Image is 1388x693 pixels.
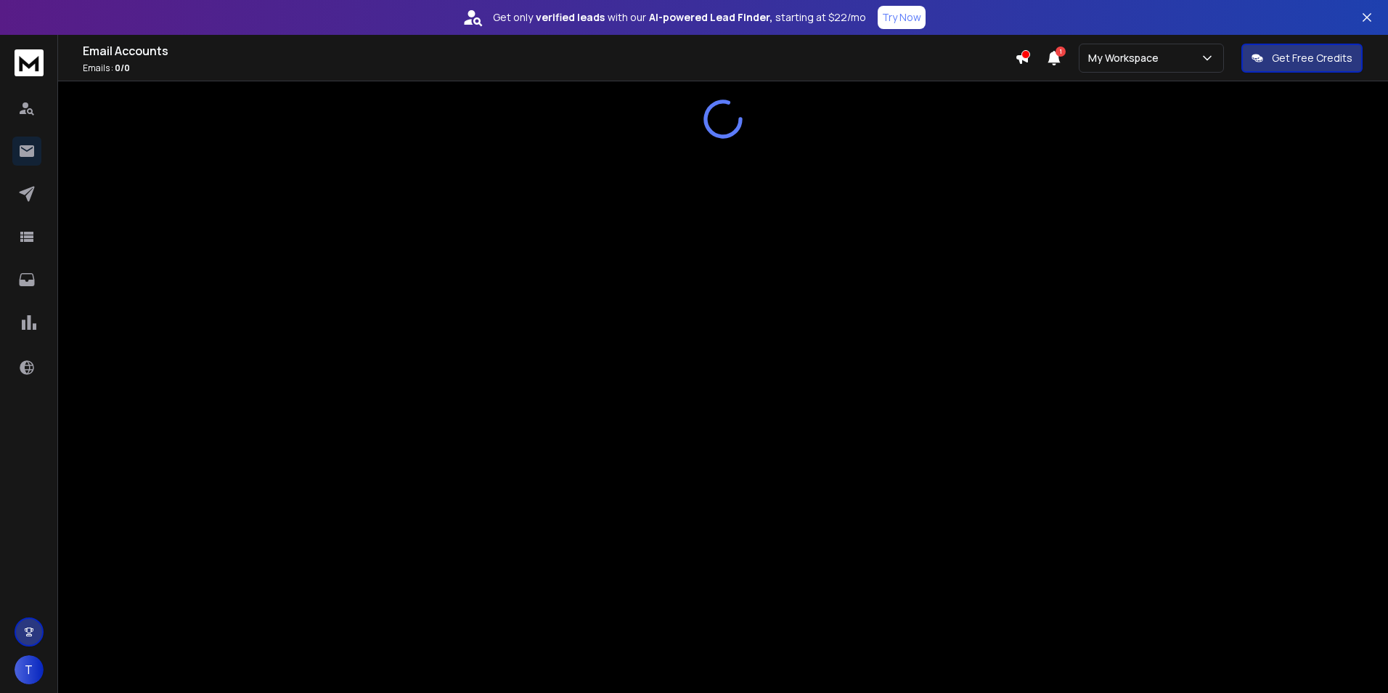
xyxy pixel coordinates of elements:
button: Get Free Credits [1241,44,1363,73]
strong: verified leads [536,10,605,25]
p: Emails : [83,62,1015,74]
p: Get Free Credits [1272,51,1352,65]
button: Try Now [878,6,926,29]
img: logo [15,49,44,76]
span: 1 [1056,46,1066,57]
strong: AI-powered Lead Finder, [649,10,772,25]
span: 0 / 0 [115,62,130,74]
h1: Email Accounts [83,42,1015,60]
button: T [15,655,44,684]
p: My Workspace [1088,51,1164,65]
p: Get only with our starting at $22/mo [493,10,866,25]
p: Try Now [882,10,921,25]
